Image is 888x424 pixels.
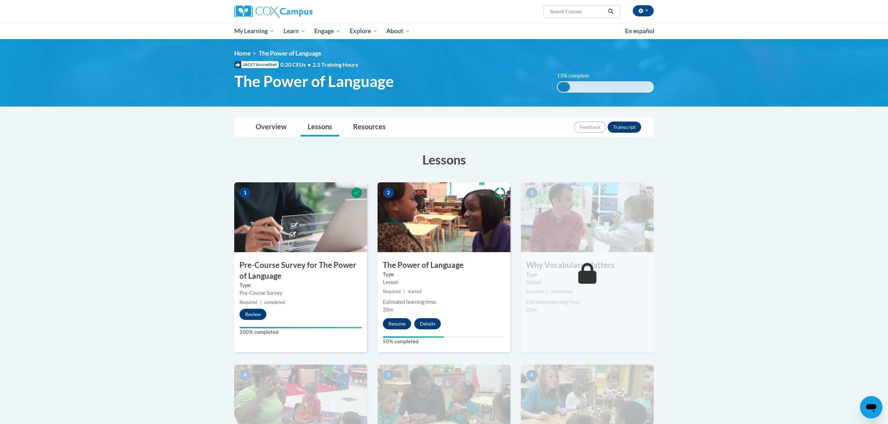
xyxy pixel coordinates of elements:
[521,260,654,271] h3: Why Vocabulary Matters
[383,271,505,278] label: Type
[249,118,294,137] a: Overview
[345,23,382,39] a: Explore
[301,118,339,137] a: Lessons
[547,289,548,294] span: |
[860,396,882,418] iframe: Button to launch messaging window
[526,370,537,380] span: 6
[284,27,306,35] span: Learn
[633,5,654,16] button: Account Settings
[606,7,616,16] button: Search
[234,5,313,18] img: Cox Campus
[526,289,544,294] span: Required
[551,289,572,294] span: not started
[350,27,378,35] span: Explore
[383,278,505,286] div: Lesson
[526,188,537,198] span: 3
[378,260,510,271] h3: The Power of Language
[310,23,345,39] a: Engage
[308,61,311,68] span: •
[230,23,279,39] a: My Learning
[234,260,367,282] h3: Pre-Course Survey for The Power of Language
[313,61,358,68] span: 2.5 Training Hours
[234,182,367,252] img: Course Image
[557,72,597,80] label: 13% complete
[383,289,401,294] span: Required
[521,182,654,252] img: Course Image
[239,309,266,320] button: Review
[239,328,362,336] label: 100% completed
[383,338,505,345] label: 50% completed
[550,7,606,16] input: Search Courses
[260,300,262,305] span: |
[558,82,570,92] div: 13% complete
[403,289,405,294] span: |
[383,370,394,380] span: 5
[259,50,321,57] span: The Power of Language
[346,118,393,137] a: Resources
[386,27,410,35] span: About
[574,122,606,133] button: Feedback
[234,27,274,35] span: My Learning
[383,298,505,306] div: Estimated learning time:
[239,289,362,297] div: Pre-Course Survey
[239,370,251,380] span: 4
[625,27,654,35] span: En español
[526,307,537,313] span: 20m
[383,336,444,338] div: Your progress
[224,23,664,39] div: Main menu
[239,327,362,328] div: Your progress
[382,23,415,39] a: About
[383,188,394,198] span: 2
[383,318,411,329] button: Resume
[414,318,441,329] button: Details
[234,5,367,18] a: Cox Campus
[264,300,285,305] span: completed
[378,182,510,252] img: Course Image
[314,27,341,35] span: Engage
[279,23,310,39] a: Learn
[608,122,641,133] button: Transcript
[526,278,649,286] div: Lesson
[234,50,251,57] a: Home
[383,307,393,313] span: 20m
[408,289,422,294] span: started
[234,72,394,90] span: The Power of Language
[621,24,659,38] a: En español
[280,61,313,68] span: 0.20 CEUs
[239,282,362,289] label: Type
[234,61,279,68] span: IACET Accredited
[526,271,649,278] label: Type
[239,300,257,305] span: Required
[234,151,654,168] h3: Lessons
[239,188,251,198] span: 1
[526,298,649,306] div: Estimated learning time:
